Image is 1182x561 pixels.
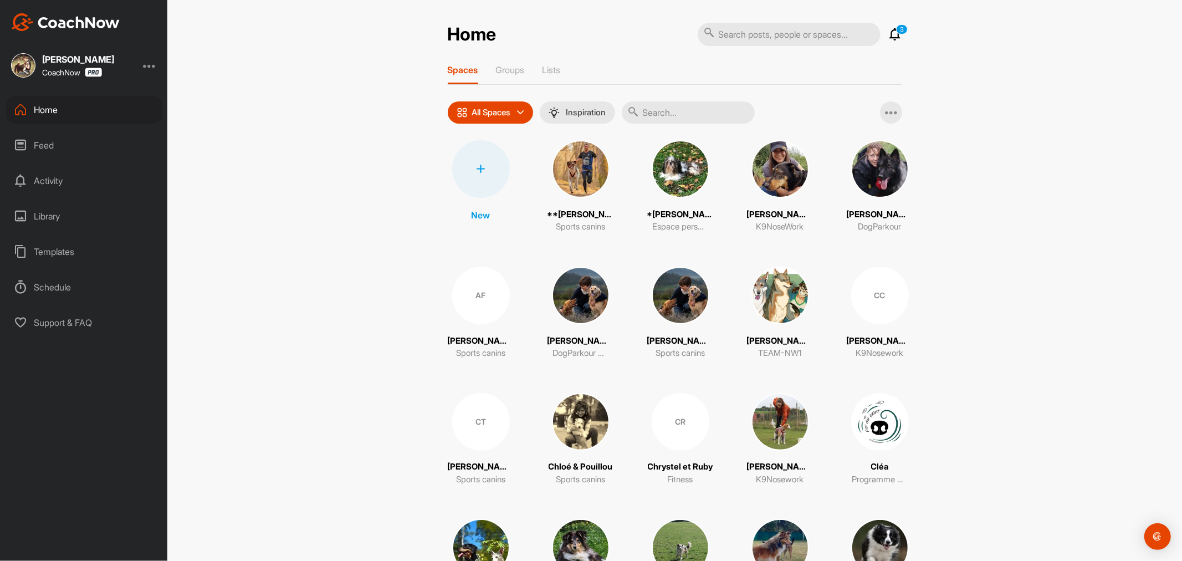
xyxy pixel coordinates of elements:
img: square_4d35b6447a1165ac022d29d6669d2ae5.jpg [11,53,35,78]
p: [PERSON_NAME] [747,335,813,348]
div: CC [851,267,909,324]
img: square_30db39f6ce9f083ac5a0e4686b629649.jpg [851,140,909,198]
a: [PERSON_NAME]K9Nosework [747,393,813,486]
img: square_61ef53370e11d3f5944fc8b5be2234b5.jpg [552,140,610,198]
img: square_aa5afe0986b52f2af5ec62516c5d0d17.jpg [751,393,809,451]
p: Programme K9Nosework [852,473,908,486]
p: Spaces [448,64,478,75]
p: [PERSON_NAME] et [PERSON_NAME] [747,208,813,221]
div: Library [6,202,162,230]
p: K9Nosework [756,473,804,486]
p: Sports canins [556,473,605,486]
p: K9NoseWork [756,221,804,233]
a: *[PERSON_NAME], [PERSON_NAME] et [PERSON_NAME]Espace personnel [647,140,714,233]
div: CR [652,393,709,451]
p: DogParkour [858,221,902,233]
p: Sports canins [656,347,705,360]
img: square_d6b1e7e9804f2878e7efbaec14de0bfe.jpg [652,267,709,324]
p: Sports canins [456,473,505,486]
p: 3 [896,24,908,34]
p: DogParkour Papaye [553,347,608,360]
p: [PERSON_NAME] [847,335,913,348]
img: icon [457,107,468,118]
div: Templates [6,238,162,266]
img: menuIcon [549,107,560,118]
a: CT[PERSON_NAME]Sports canins [448,393,514,486]
div: CT [452,393,510,451]
div: Feed [6,131,162,159]
div: Home [6,96,162,124]
a: [PERSON_NAME] et [PERSON_NAME]DogParkour Papaye [547,267,614,360]
input: Search... [622,101,755,124]
p: New [472,208,490,222]
p: **[PERSON_NAME] [547,208,614,221]
img: square_d7cca494e5cd373848cc8d518594208d.jpg [751,267,809,324]
p: Fitness [668,473,693,486]
p: All Spaces [472,108,511,117]
div: [PERSON_NAME] [42,55,114,64]
p: Sports canins [456,347,505,360]
p: Lists [543,64,561,75]
p: [PERSON_NAME] et [PERSON_NAME] [847,208,913,221]
img: square_3f81686718119992f9d82da663465520.jpg [751,140,809,198]
div: Support & FAQ [6,309,162,336]
a: Chloé & PouillouSports canins [547,393,614,486]
a: CRChrystel et RubyFitness [647,393,714,486]
p: [PERSON_NAME] [747,461,813,473]
img: CoachNow [11,13,120,31]
div: Open Intercom Messenger [1144,523,1171,550]
a: [PERSON_NAME]TEAM-NW1 [747,267,813,360]
p: TEAM-NW1 [758,347,802,360]
p: Inspiration [566,108,606,117]
p: Chloé & Pouillou [549,461,613,473]
p: Cléa [871,461,889,473]
p: Espace personnel [653,221,708,233]
a: **[PERSON_NAME]Sports canins [547,140,614,233]
img: square_588db7920b3c7c29b400dcb538f40c17.jpg [652,140,709,198]
div: Activity [6,167,162,195]
div: AF [452,267,510,324]
div: Schedule [6,273,162,301]
img: square_8e1da0d4a96c367da991a773384a3a43.jpg [851,393,909,451]
p: *[PERSON_NAME], [PERSON_NAME] et [PERSON_NAME] [647,208,714,221]
p: Groups [496,64,525,75]
p: [PERSON_NAME] [448,335,514,348]
input: Search posts, people or spaces... [698,23,881,46]
a: [PERSON_NAME], [PERSON_NAME] et [PERSON_NAME]Sports canins [647,267,714,360]
p: K9Nosework [856,347,904,360]
img: CoachNow Pro [85,68,102,77]
div: CoachNow [42,68,102,77]
a: [PERSON_NAME] et [PERSON_NAME]K9NoseWork [747,140,813,233]
img: square_8027022663ea5f27def2f5b01d80bf24.jpg [552,393,610,451]
p: [PERSON_NAME], [PERSON_NAME] et [PERSON_NAME] [647,335,714,348]
p: [PERSON_NAME] [448,461,514,473]
p: Sports canins [556,221,605,233]
p: [PERSON_NAME] et [PERSON_NAME] [547,335,614,348]
p: Chrystel et Ruby [648,461,713,473]
a: CC[PERSON_NAME]K9Nosework [847,267,913,360]
img: square_d6b1e7e9804f2878e7efbaec14de0bfe.jpg [552,267,610,324]
a: CléaProgramme K9Nosework [847,393,913,486]
a: AF[PERSON_NAME]Sports canins [448,267,514,360]
h2: Home [448,24,497,45]
a: [PERSON_NAME] et [PERSON_NAME]DogParkour [847,140,913,233]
